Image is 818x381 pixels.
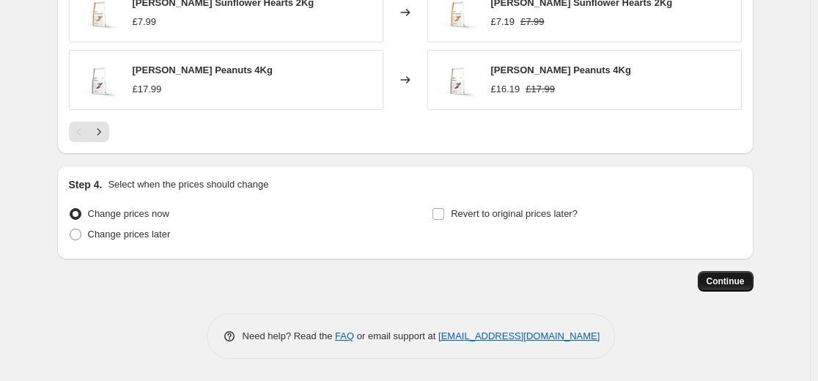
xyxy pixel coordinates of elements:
span: Revert to original prices later? [451,208,578,219]
p: Select when the prices should change [108,177,268,192]
strike: £17.99 [526,82,555,97]
button: Next [89,122,109,142]
strike: £7.99 [520,15,545,29]
span: Continue [707,275,745,287]
div: £17.99 [133,82,162,97]
span: or email support at [354,330,438,341]
div: £16.19 [491,82,520,97]
span: [PERSON_NAME] Peanuts 4Kg [491,64,631,75]
nav: Pagination [69,122,109,142]
span: [PERSON_NAME] Peanuts 4Kg [133,64,273,75]
button: Continue [698,271,753,292]
a: FAQ [335,330,354,341]
div: £7.19 [491,15,515,29]
span: Change prices now [88,208,169,219]
img: H060009__56477.1610037151.1280.1280_80x.jpg [435,58,479,102]
img: H060009__56477.1610037151.1280.1280_80x.jpg [77,58,121,102]
a: [EMAIL_ADDRESS][DOMAIN_NAME] [438,330,600,341]
span: Change prices later [88,229,171,240]
div: £7.99 [133,15,157,29]
h2: Step 4. [69,177,103,192]
span: Need help? Read the [243,330,336,341]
